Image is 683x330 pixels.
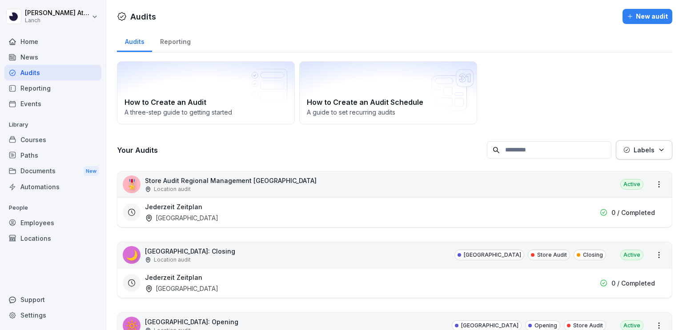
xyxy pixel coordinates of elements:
[4,201,101,215] p: People
[620,250,643,260] div: Active
[634,145,655,155] p: Labels
[145,202,202,211] h3: Jederzeit Zeitplan
[117,29,152,52] a: Audits
[461,322,518,330] p: [GEOGRAPHIC_DATA]
[154,256,191,264] p: Location audit
[123,175,141,193] div: 🎖️
[611,278,655,288] p: 0 / Completed
[573,322,603,330] p: Store Audit
[299,61,477,124] a: How to Create an Audit ScheduleA guide to set recurring audits
[4,307,101,323] a: Settings
[4,163,101,179] a: DocumentsNew
[4,49,101,65] a: News
[4,147,101,163] a: Paths
[25,17,90,24] p: Lanch
[4,292,101,307] div: Support
[4,231,101,246] a: Locations
[117,61,295,124] a: How to Create an AuditA three-step guide to getting started
[145,213,218,223] div: [GEOGRAPHIC_DATA]
[25,9,90,17] p: [PERSON_NAME] Attaoui
[620,179,643,190] div: Active
[125,107,287,117] p: A three-step guide to getting started
[464,251,521,259] p: [GEOGRAPHIC_DATA]
[84,166,99,176] div: New
[123,246,141,264] div: 🌙
[4,65,101,80] a: Audits
[125,97,287,107] h2: How to Create an Audit
[537,251,567,259] p: Store Audit
[145,284,218,293] div: [GEOGRAPHIC_DATA]
[611,208,655,217] p: 0 / Completed
[4,80,101,96] a: Reporting
[4,34,101,49] a: Home
[307,97,470,107] h2: How to Create an Audit Schedule
[4,118,101,132] p: Library
[627,12,668,21] div: New audit
[152,29,198,52] a: Reporting
[583,251,603,259] p: Closing
[307,107,470,117] p: A guide to set recurring audits
[145,176,317,185] p: Store Audit Regional Management [GEOGRAPHIC_DATA]
[145,247,235,256] p: [GEOGRAPHIC_DATA]: Closing
[4,132,101,147] a: Courses
[117,145,482,155] h3: Your Audits
[534,322,557,330] p: Opening
[145,273,202,282] h3: Jederzeit Zeitplan
[4,163,101,179] div: Documents
[616,140,672,159] button: Labels
[4,179,101,195] a: Automations
[623,9,672,24] button: New audit
[4,215,101,231] a: Employees
[130,11,156,23] h1: Audits
[145,317,238,326] p: [GEOGRAPHIC_DATA]: Opening
[4,96,101,111] a: Events
[154,185,191,193] p: Location audit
